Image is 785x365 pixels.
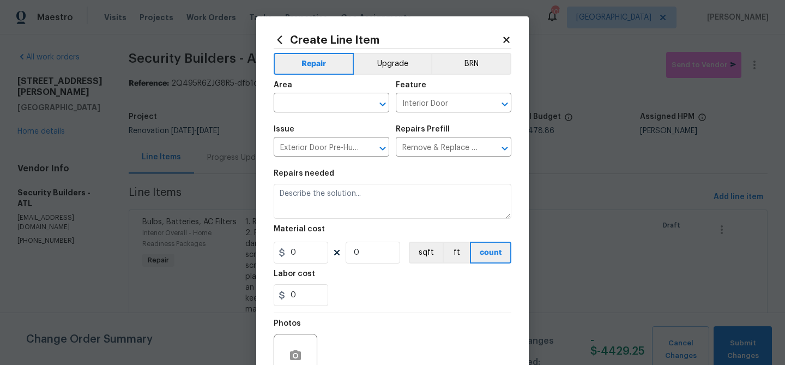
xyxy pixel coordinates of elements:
button: Open [497,141,512,156]
h5: Feature [396,81,426,89]
button: Repair [274,53,354,75]
button: Open [375,141,390,156]
h5: Photos [274,320,301,327]
h5: Labor cost [274,270,315,278]
h5: Repairs Prefill [396,125,450,133]
button: sqft [409,242,443,264]
button: Upgrade [354,53,432,75]
button: count [470,242,511,264]
button: ft [443,242,470,264]
h2: Create Line Item [274,34,502,46]
button: BRN [431,53,511,75]
button: Open [375,97,390,112]
h5: Issue [274,125,294,133]
button: Open [497,97,512,112]
h5: Repairs needed [274,170,334,177]
h5: Area [274,81,292,89]
h5: Material cost [274,225,325,233]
